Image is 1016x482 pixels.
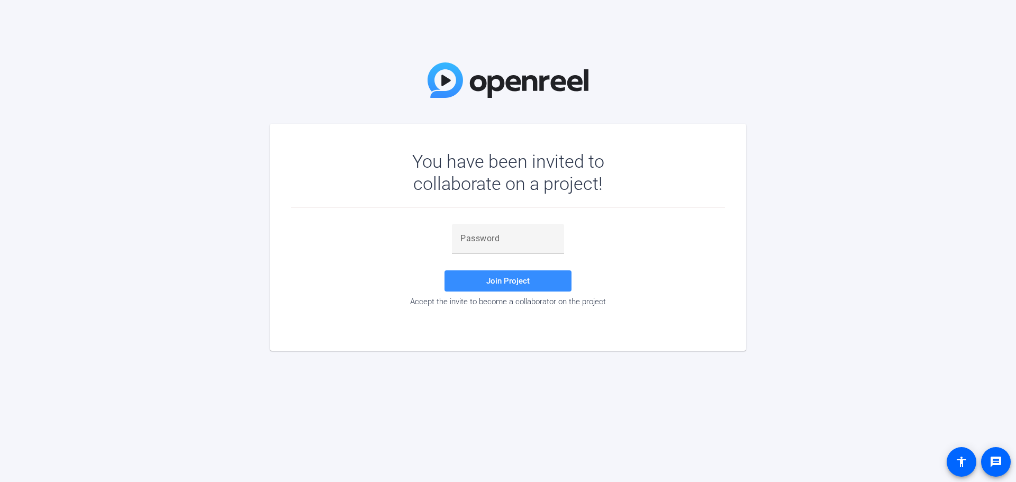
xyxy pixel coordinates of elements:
div: Accept the invite to become a collaborator on the project [291,297,725,306]
mat-icon: message [990,456,1002,468]
input: Password [460,232,556,245]
button: Join Project [444,270,571,292]
mat-icon: accessibility [955,456,968,468]
div: You have been invited to collaborate on a project! [382,150,635,195]
span: Join Project [486,276,530,286]
img: OpenReel Logo [428,62,588,98]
